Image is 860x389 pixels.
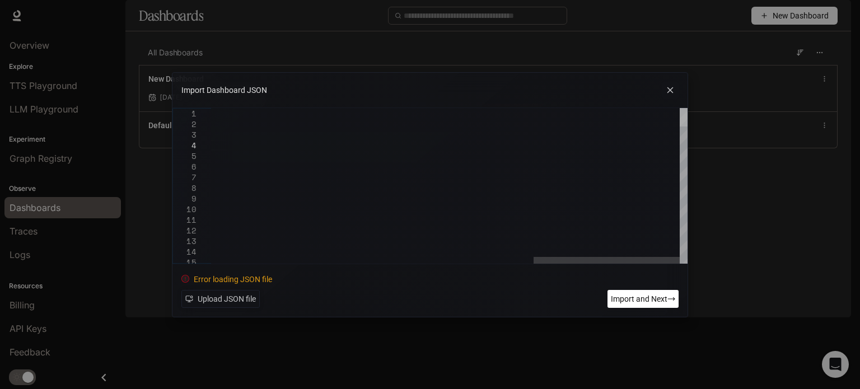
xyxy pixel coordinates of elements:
[172,182,197,193] div: 8
[181,84,267,96] span: Import Dashboard JSON
[172,140,197,151] div: 4
[172,108,197,119] div: 1
[172,161,197,172] div: 6
[181,290,260,308] button: Upload JSON file
[172,119,197,129] div: 2
[172,236,197,246] div: 13
[172,129,197,140] div: 3
[172,246,197,257] div: 14
[172,225,197,236] div: 12
[198,293,256,305] span: Upload JSON file
[172,151,197,161] div: 5
[172,204,197,214] div: 10
[194,273,272,285] article: Error loading JSON file
[607,290,679,308] button: Import and Next
[181,275,189,283] span: exclamation-circle
[172,214,197,225] div: 11
[611,293,667,305] span: Import and Next
[172,193,197,204] div: 9
[172,257,197,268] div: 15
[172,172,197,182] div: 7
